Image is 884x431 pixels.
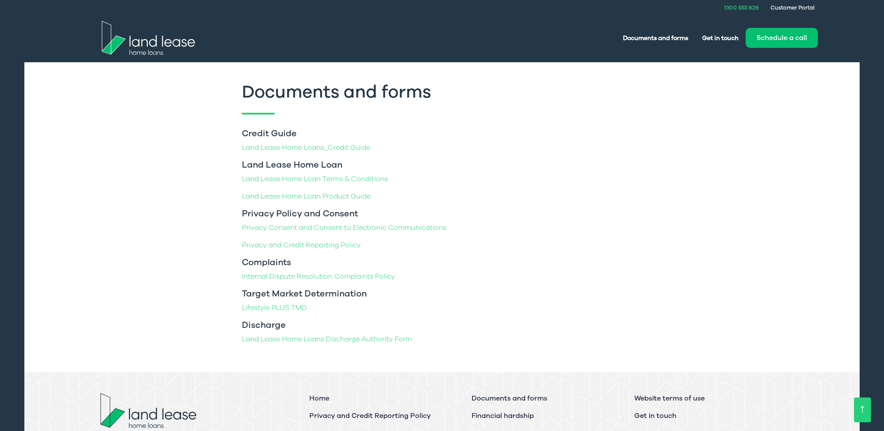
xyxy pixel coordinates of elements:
h3: Complaints [242,257,642,268]
a: 1300 555 626 [724,4,759,11]
a: Land Lease Home Loan Product Guide [242,192,371,201]
a: Privacy Consent and Consent to Electronic Communications [242,223,446,232]
h3: Discharge [242,320,642,330]
a: Documents and forms [472,394,547,403]
a: Website terms of use [634,394,705,403]
a: Get in touch [695,30,746,46]
button: Go to top [854,397,871,422]
a: Land Lease Home Loan Terms & Conditions [242,174,388,184]
a: Documents and forms [616,30,695,46]
h1: Documents and forms [242,83,642,114]
h3: Target Market Determination [242,289,642,299]
img: Land Lease Home Loans [102,21,195,55]
h3: Credit Guide [242,128,642,139]
a: Customer Portal [770,4,814,11]
a: Privacy and Credit Reporting Policy [309,411,431,421]
a: Internal Dispute Resolution Complaints Policy [242,272,395,281]
button: Schedule a call [746,28,818,48]
img: Land Lease Home Loans [100,393,196,428]
a: Home [309,394,329,403]
a: Get in touch [634,411,676,421]
h3: Privacy Policy and Consent [242,209,642,219]
a: Financial hardship [472,411,534,421]
a: Land Lease Home Loans_Credit Guide [242,143,370,152]
a: Land Lease Home Loans Discharge Authority Form [242,334,412,344]
h3: Land Lease Home Loan [242,160,642,170]
a: Privacy and Credit Reporting Policy [242,240,361,250]
a: Lifestyle PLUS TMD [242,303,307,313]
